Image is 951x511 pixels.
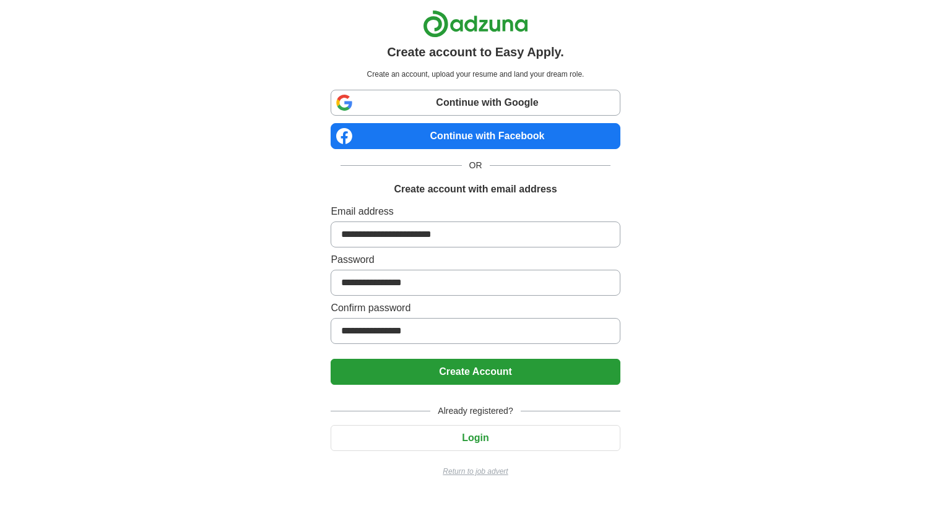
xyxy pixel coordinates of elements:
[331,432,620,443] a: Login
[333,69,617,80] p: Create an account, upload your resume and land your dream role.
[423,10,528,38] img: Adzuna logo
[331,123,620,149] a: Continue with Facebook
[331,466,620,477] a: Return to job advert
[331,425,620,451] button: Login
[331,252,620,267] label: Password
[331,90,620,116] a: Continue with Google
[430,405,520,418] span: Already registered?
[387,43,564,61] h1: Create account to Easy Apply.
[394,182,557,197] h1: Create account with email address
[331,301,620,316] label: Confirm password
[331,204,620,219] label: Email address
[331,359,620,385] button: Create Account
[462,159,490,172] span: OR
